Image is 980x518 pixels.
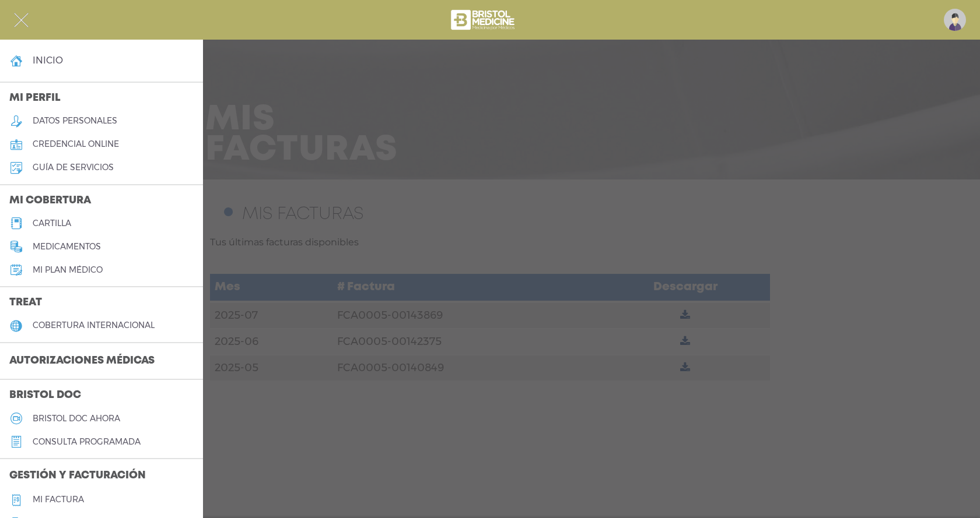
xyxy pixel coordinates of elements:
h5: medicamentos [33,242,101,252]
img: bristol-medicine-blanco.png [449,6,519,34]
h5: cartilla [33,219,71,228]
h5: credencial online [33,139,119,149]
img: Cober_menu-close-white.svg [14,13,29,27]
h5: Mi plan médico [33,265,103,275]
img: profile-placeholder.svg [944,9,966,31]
h5: cobertura internacional [33,320,155,330]
h5: Mi factura [33,495,84,505]
h5: consulta programada [33,437,141,447]
h5: Bristol doc ahora [33,414,120,424]
h4: inicio [33,55,63,66]
h5: datos personales [33,116,117,126]
h5: guía de servicios [33,163,114,172]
